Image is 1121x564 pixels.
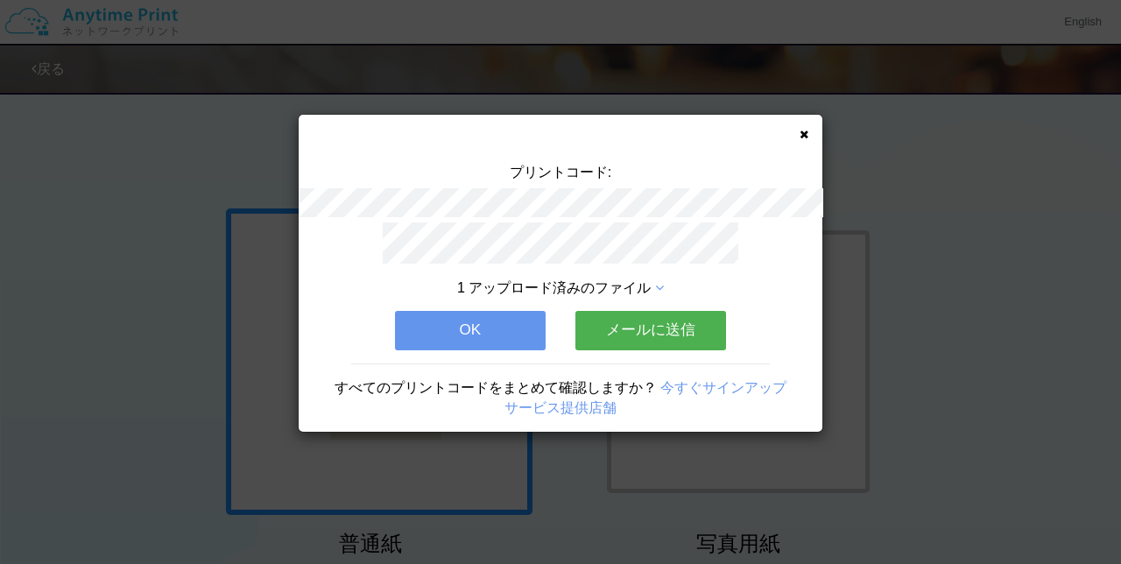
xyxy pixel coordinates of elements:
[335,380,657,395] span: すべてのプリントコードをまとめて確認しますか？
[457,280,651,295] span: 1 アップロード済みのファイル
[660,380,786,395] a: 今すぐサインアップ
[395,311,546,349] button: OK
[510,165,611,180] span: プリントコード:
[575,311,726,349] button: メールに送信
[504,400,617,415] a: サービス提供店舗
